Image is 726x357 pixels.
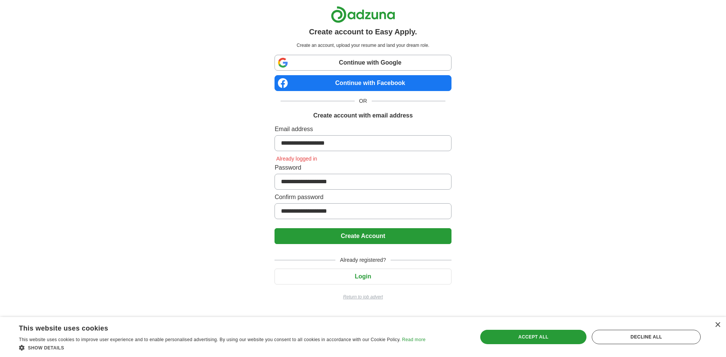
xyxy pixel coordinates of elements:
div: Accept all [480,330,587,344]
label: Email address [275,125,451,134]
span: Already logged in [275,156,318,162]
a: Login [275,273,451,280]
button: Login [275,269,451,284]
label: Confirm password [275,193,451,202]
a: Continue with Google [275,55,451,71]
p: Create an account, upload your resume and land your dream role. [276,42,450,49]
div: Close [715,322,720,328]
a: Return to job advert [275,294,451,300]
div: Decline all [592,330,701,344]
a: Read more, opens a new window [402,337,425,342]
div: This website uses cookies [19,321,406,333]
h1: Create account with email address [313,111,413,120]
button: Create Account [275,228,451,244]
h1: Create account to Easy Apply. [309,26,417,37]
div: Show details [19,344,425,351]
a: Continue with Facebook [275,75,451,91]
span: Already registered? [335,256,390,264]
img: Adzuna logo [331,6,395,23]
span: OR [355,97,372,105]
label: Password [275,163,451,172]
span: Show details [28,345,64,351]
span: This website uses cookies to improve user experience and to enable personalised advertising. By u... [19,337,401,342]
